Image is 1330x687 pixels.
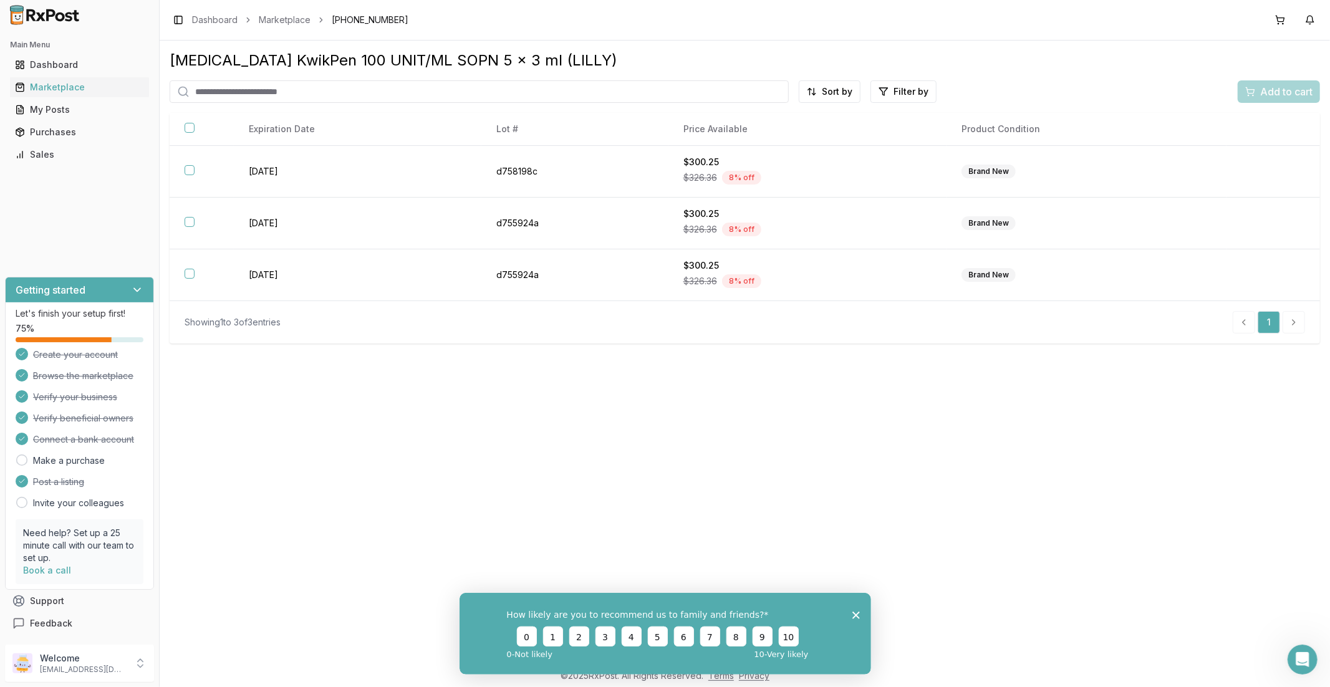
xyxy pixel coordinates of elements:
div: Sales [15,148,144,161]
a: My Posts [10,98,149,121]
p: Welcome [40,652,127,665]
td: d755924a [481,198,668,249]
div: Marketplace [15,81,144,94]
td: [DATE] [234,249,481,301]
a: Sales [10,143,149,166]
a: Invite your colleagues [33,497,124,509]
td: d758198c [481,146,668,198]
span: $326.36 [683,275,717,287]
nav: breadcrumb [192,14,408,26]
p: Need help? Set up a 25 minute call with our team to set up. [23,527,136,564]
iframe: Intercom live chat [1288,645,1318,675]
th: Price Available [668,113,947,146]
button: Sales [5,145,154,165]
button: Dashboard [5,55,154,75]
th: Expiration Date [234,113,481,146]
span: $326.36 [683,223,717,236]
iframe: Survey from RxPost [460,593,871,675]
div: Showing 1 to 3 of 3 entries [185,316,281,329]
span: Sort by [822,85,852,98]
span: Browse the marketplace [33,370,133,382]
th: Product Condition [947,113,1226,146]
nav: pagination [1233,311,1305,334]
div: $300.25 [683,208,932,220]
div: 8 % off [722,223,761,236]
a: Privacy [739,670,769,681]
span: Verify your business [33,391,117,403]
h2: Main Menu [10,40,149,50]
div: $300.25 [683,156,932,168]
a: Marketplace [259,14,311,26]
button: Purchases [5,122,154,142]
div: $300.25 [683,259,932,272]
th: Lot # [481,113,668,146]
button: Marketplace [5,77,154,97]
h3: Getting started [16,282,85,297]
td: [DATE] [234,146,481,198]
span: 75 % [16,322,34,335]
button: Support [5,590,154,612]
a: Terms [708,670,734,681]
img: User avatar [12,653,32,673]
div: Brand New [961,268,1016,282]
a: Book a call [23,565,71,575]
a: Dashboard [192,14,238,26]
td: d755924a [481,249,668,301]
p: Let's finish your setup first! [16,307,143,320]
span: Feedback [30,617,72,630]
a: Marketplace [10,76,149,98]
div: [MEDICAL_DATA] KwikPen 100 UNIT/ML SOPN 5 x 3 ml (LILLY) [170,50,1320,70]
span: Post a listing [33,476,84,488]
a: 1 [1258,311,1280,334]
div: Brand New [961,216,1016,230]
div: My Posts [15,103,144,116]
a: Purchases [10,121,149,143]
div: Purchases [15,126,144,138]
div: Dashboard [15,59,144,71]
div: 8 % off [722,274,761,288]
a: Dashboard [10,54,149,76]
button: Feedback [5,612,154,635]
img: RxPost Logo [5,5,85,25]
span: $326.36 [683,171,717,184]
td: [DATE] [234,198,481,249]
div: 8 % off [722,171,761,185]
span: Connect a bank account [33,433,134,446]
a: Make a purchase [33,454,105,467]
div: Brand New [961,165,1016,178]
button: Sort by [799,80,860,103]
span: Verify beneficial owners [33,412,133,425]
button: My Posts [5,100,154,120]
span: Create your account [33,348,118,361]
span: Filter by [894,85,928,98]
span: [PHONE_NUMBER] [332,14,408,26]
button: Filter by [870,80,937,103]
p: [EMAIL_ADDRESS][DOMAIN_NAME] [40,665,127,675]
